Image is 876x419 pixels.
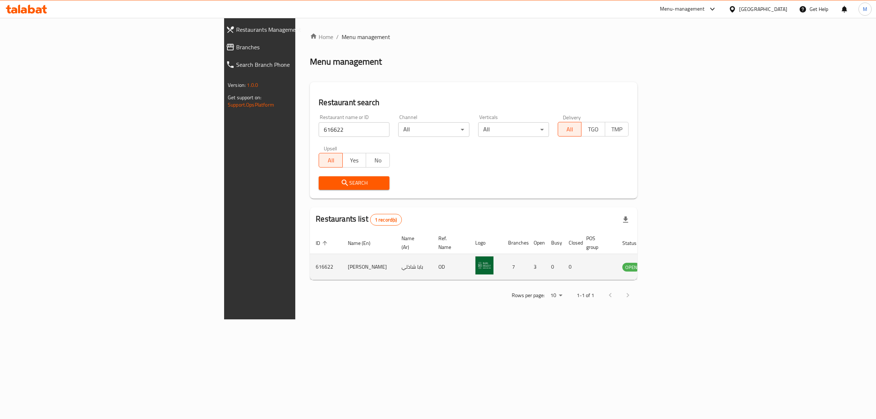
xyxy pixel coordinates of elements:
[660,5,705,14] div: Menu-management
[220,21,370,38] a: Restaurants Management
[617,211,634,228] div: Export file
[512,291,545,300] p: Rows per page:
[401,234,424,251] span: Name (Ar)
[475,256,493,274] img: Baba Shazly
[545,254,563,280] td: 0
[324,178,384,188] span: Search
[577,291,594,300] p: 1-1 of 1
[319,176,389,190] button: Search
[528,254,545,280] td: 3
[502,254,528,280] td: 7
[220,38,370,56] a: Branches
[236,43,365,51] span: Branches
[348,239,380,247] span: Name (En)
[228,100,274,109] a: Support.OpsPlatform
[608,124,626,135] span: TMP
[502,232,528,254] th: Branches
[342,153,366,168] button: Yes
[228,93,261,102] span: Get support on:
[863,5,867,13] span: M
[310,32,637,41] nav: breadcrumb
[310,232,680,280] table: enhanced table
[584,124,602,135] span: TGO
[433,254,469,280] td: OD
[563,254,580,280] td: 0
[398,122,469,137] div: All
[370,214,402,226] div: Total records count
[739,5,787,13] div: [GEOGRAPHIC_DATA]
[220,56,370,73] a: Search Branch Phone
[438,234,461,251] span: Ref. Name
[528,232,545,254] th: Open
[247,80,258,90] span: 1.0.0
[316,214,401,226] h2: Restaurants list
[478,122,549,137] div: All
[622,263,640,272] span: OPEN
[561,124,579,135] span: All
[469,232,502,254] th: Logo
[605,122,629,137] button: TMP
[369,155,387,166] span: No
[396,254,433,280] td: بابا شاذلي
[558,122,581,137] button: All
[319,122,389,137] input: Search for restaurant name or ID..
[563,232,580,254] th: Closed
[370,216,401,223] span: 1 record(s)
[236,25,365,34] span: Restaurants Management
[319,97,629,108] h2: Restaurant search
[236,60,365,69] span: Search Branch Phone
[586,234,608,251] span: POS group
[581,122,605,137] button: TGO
[228,80,246,90] span: Version:
[322,155,339,166] span: All
[319,153,342,168] button: All
[547,290,565,301] div: Rows per page:
[324,146,337,151] label: Upsell
[545,232,563,254] th: Busy
[622,239,646,247] span: Status
[346,155,363,166] span: Yes
[563,115,581,120] label: Delivery
[366,153,389,168] button: No
[316,239,330,247] span: ID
